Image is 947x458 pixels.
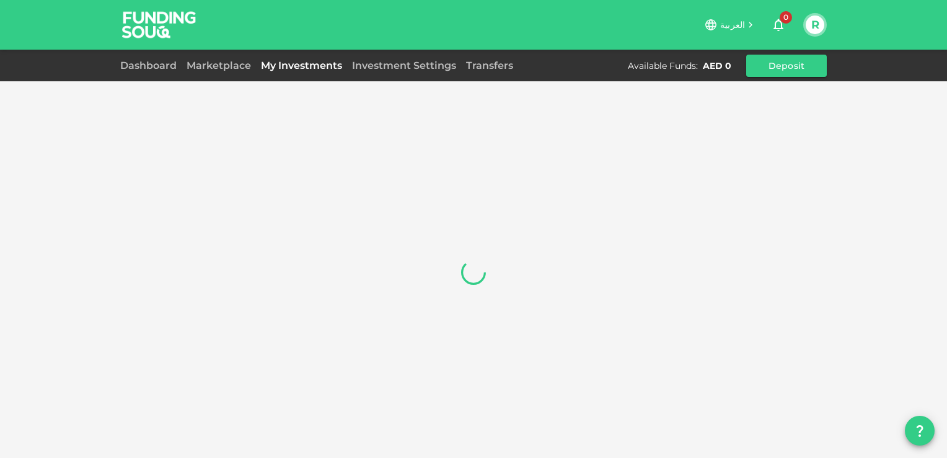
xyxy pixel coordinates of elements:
[628,60,698,72] div: Available Funds :
[905,416,935,446] button: question
[256,60,347,71] a: My Investments
[182,60,256,71] a: Marketplace
[720,19,745,30] span: العربية
[703,60,731,72] div: AED 0
[780,11,792,24] span: 0
[461,60,518,71] a: Transfers
[766,12,791,37] button: 0
[806,16,824,34] button: R
[746,55,827,77] button: Deposit
[120,60,182,71] a: Dashboard
[347,60,461,71] a: Investment Settings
